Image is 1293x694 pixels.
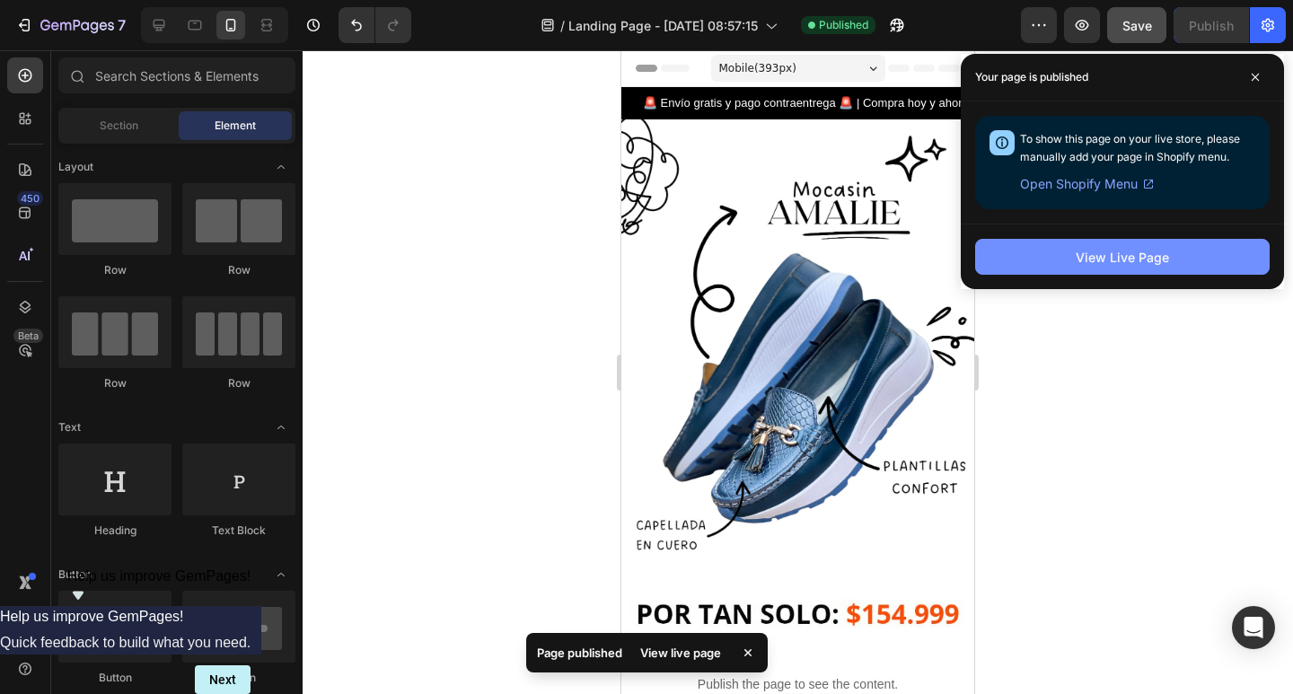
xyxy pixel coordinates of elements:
[975,68,1088,86] p: Your page is published
[182,523,295,539] div: Text Block
[67,568,251,584] span: Help us improve GemPages!
[100,118,138,134] span: Section
[975,239,1270,275] button: View Live Page
[1174,7,1249,43] button: Publish
[67,568,251,606] button: Show survey - Help us improve GemPages!
[629,640,732,665] div: View live page
[267,560,295,589] span: Toggle open
[58,159,93,175] span: Layout
[819,17,868,33] span: Published
[267,413,295,442] span: Toggle open
[1189,16,1234,35] div: Publish
[1232,606,1275,649] div: Open Intercom Messenger
[58,57,295,93] input: Search Sections & Elements
[118,14,126,36] p: 7
[621,50,974,694] iframe: Design area
[339,7,411,43] div: Undo/Redo
[58,523,172,539] div: Heading
[58,375,172,391] div: Row
[182,262,295,278] div: Row
[1122,18,1152,33] span: Save
[17,191,43,206] div: 450
[58,567,92,583] span: Button
[1076,248,1169,267] div: View Live Page
[182,375,295,391] div: Row
[1020,173,1138,195] span: Open Shopify Menu
[560,16,565,35] span: /
[1020,132,1240,163] span: To show this page on your live store, please manually add your page in Shopify menu.
[215,118,256,134] span: Element
[13,329,43,343] div: Beta
[7,7,134,43] button: 7
[58,419,81,435] span: Text
[537,644,622,662] p: Page published
[1107,7,1166,43] button: Save
[58,262,172,278] div: Row
[267,153,295,181] span: Toggle open
[568,16,758,35] span: Landing Page - [DATE] 08:57:15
